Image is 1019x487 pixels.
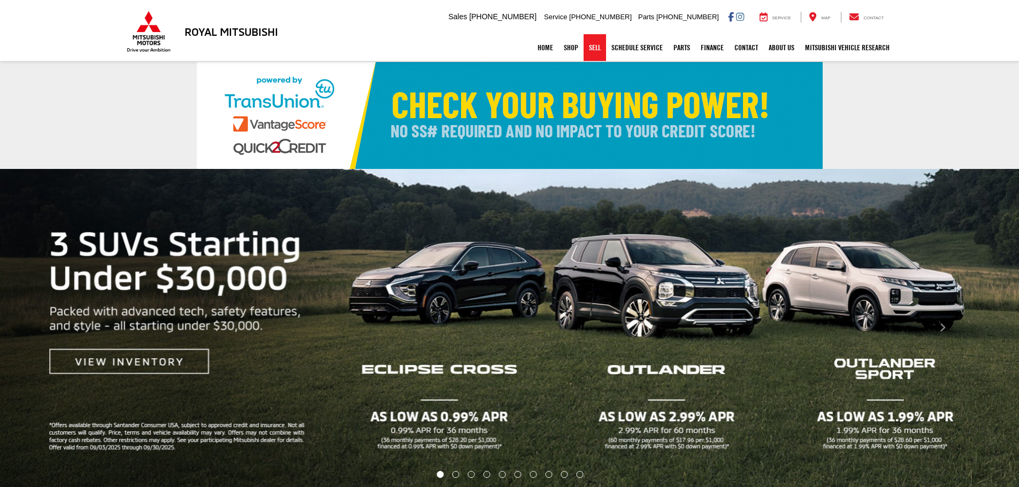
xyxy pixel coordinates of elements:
span: Contact [863,16,884,20]
span: [PHONE_NUMBER] [569,13,632,21]
li: Go to slide number 1. [436,471,443,478]
li: Go to slide number 8. [545,471,552,478]
a: About Us [763,34,800,61]
a: Home [532,34,558,61]
img: Check Your Buying Power [197,62,823,169]
a: Map [801,12,838,22]
span: Map [821,16,830,20]
li: Go to slide number 5. [499,471,506,478]
span: Sales [448,12,467,21]
li: Go to slide number 6. [514,471,521,478]
a: Contact [841,12,892,22]
a: Contact [729,34,763,61]
li: Go to slide number 7. [530,471,537,478]
a: Parts: Opens in a new tab [668,34,695,61]
a: Shop [558,34,584,61]
li: Go to slide number 9. [561,471,568,478]
span: Service [544,13,567,21]
a: Instagram: Click to visit our Instagram page [736,12,744,21]
a: Finance [695,34,729,61]
span: Parts [638,13,654,21]
li: Go to slide number 2. [453,471,459,478]
a: Schedule Service: Opens in a new tab [606,34,668,61]
a: Sell [584,34,606,61]
img: Mitsubishi [125,11,173,52]
span: [PHONE_NUMBER] [656,13,719,21]
a: Facebook: Click to visit our Facebook page [728,12,734,21]
a: Service [752,12,799,22]
span: Service [772,16,791,20]
a: Mitsubishi Vehicle Research [800,34,895,61]
h3: Royal Mitsubishi [185,26,278,37]
li: Go to slide number 3. [468,471,475,478]
span: [PHONE_NUMBER] [469,12,537,21]
button: Click to view next picture. [866,190,1019,466]
li: Go to slide number 10. [576,471,583,478]
li: Go to slide number 4. [484,471,491,478]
